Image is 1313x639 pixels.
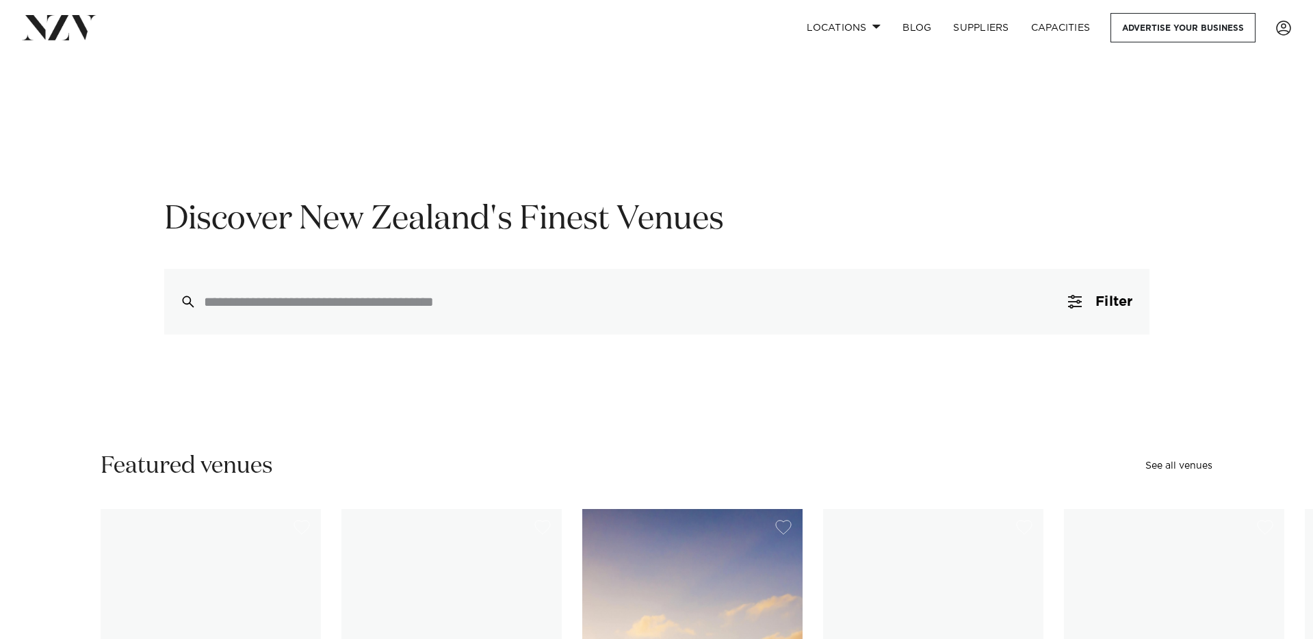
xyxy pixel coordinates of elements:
[892,13,942,42] a: BLOG
[164,198,1149,242] h1: Discover New Zealand's Finest Venues
[101,451,273,482] h2: Featured venues
[22,15,96,40] img: nzv-logo.png
[1095,295,1132,309] span: Filter
[942,13,1019,42] a: SUPPLIERS
[796,13,892,42] a: Locations
[1145,461,1212,471] a: See all venues
[1052,269,1149,335] button: Filter
[1110,13,1256,42] a: Advertise your business
[1020,13,1102,42] a: Capacities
